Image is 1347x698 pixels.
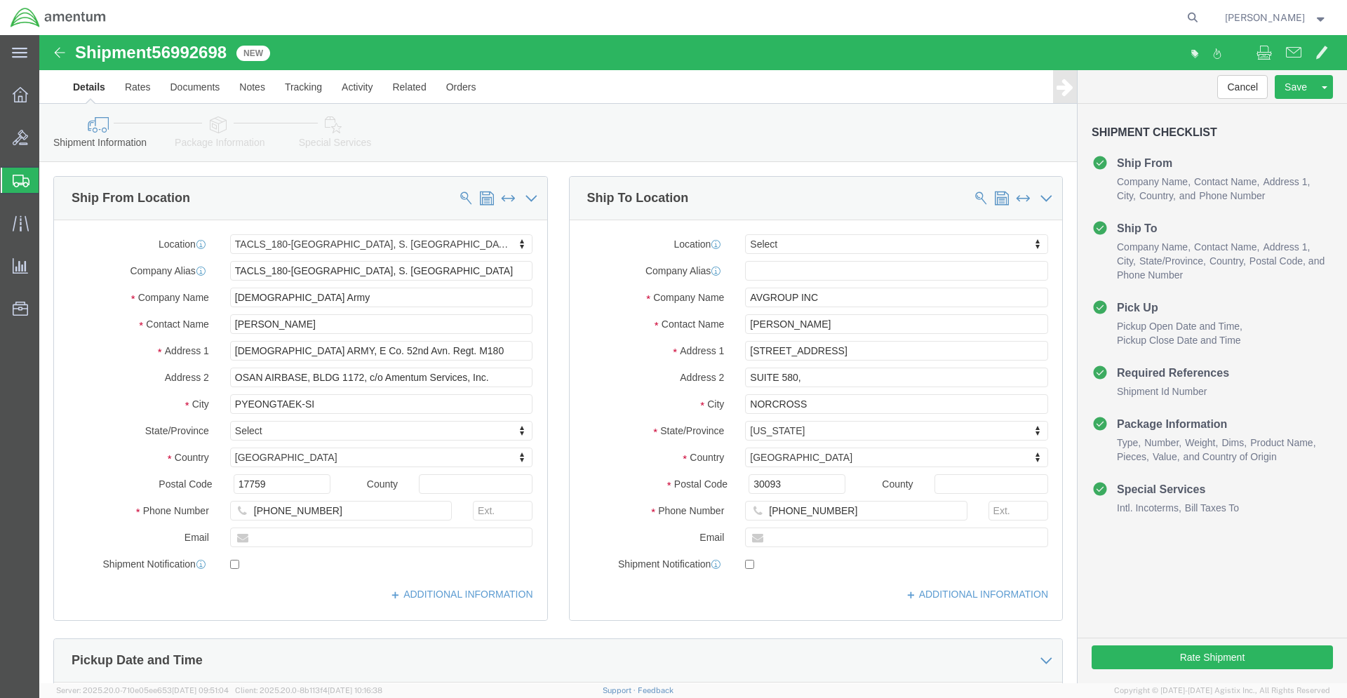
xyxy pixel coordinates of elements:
a: Feedback [638,686,673,694]
span: [DATE] 10:16:38 [328,686,382,694]
span: [DATE] 09:51:04 [172,686,229,694]
span: Copyright © [DATE]-[DATE] Agistix Inc., All Rights Reserved [1114,685,1330,697]
button: [PERSON_NAME] [1224,9,1328,26]
span: Client: 2025.20.0-8b113f4 [235,686,382,694]
span: Server: 2025.20.0-710e05ee653 [56,686,229,694]
iframe: FS Legacy Container [39,35,1347,683]
img: logo [10,7,107,28]
a: Support [603,686,638,694]
span: Andrew Shanks [1225,10,1305,25]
